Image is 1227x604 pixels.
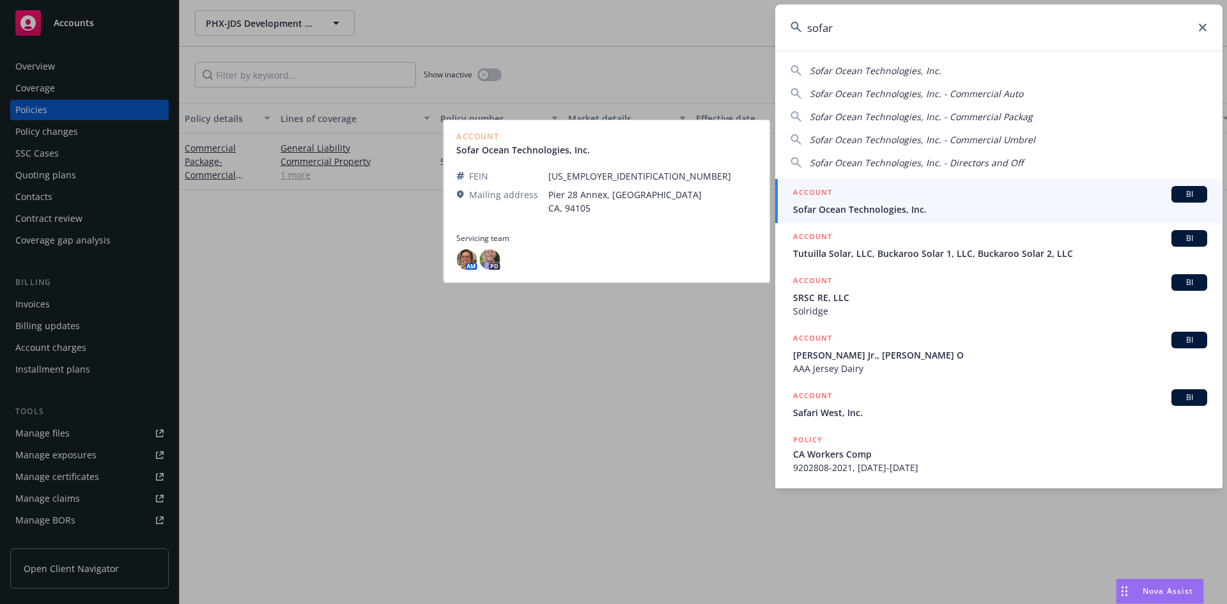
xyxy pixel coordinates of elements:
h5: ACCOUNT [793,274,832,290]
h5: ACCOUNT [793,389,832,405]
input: Search... [775,4,1223,50]
span: BI [1177,189,1202,200]
span: Tutuilla Solar, LLC, Buckaroo Solar 1, LLC, Buckaroo Solar 2, LLC [793,247,1207,260]
span: 9202808-2021, [DATE]-[DATE] [793,461,1207,474]
span: Safari West, Inc. [793,406,1207,419]
h5: POLICY [793,433,822,446]
span: BI [1177,277,1202,288]
a: ACCOUNTBISofar Ocean Technologies, Inc. [775,179,1223,223]
span: Sofar Ocean Technologies, Inc. [793,203,1207,216]
h5: ACCOUNT [793,230,832,245]
span: Sofar Ocean Technologies, Inc. - Commercial Umbrel [810,134,1035,146]
a: ACCOUNTBISRSC RE, LLCSolridge [775,267,1223,325]
h5: ACCOUNT [793,186,832,201]
a: POLICYCA Workers Comp9202808-2021, [DATE]-[DATE] [775,426,1223,481]
span: AAA Jersey Dairy [793,362,1207,375]
span: Sofar Ocean Technologies, Inc. - Commercial Packag [810,111,1033,123]
span: BI [1177,233,1202,244]
a: ACCOUNTBITutuilla Solar, LLC, Buckaroo Solar 1, LLC, Buckaroo Solar 2, LLC [775,223,1223,267]
h5: ACCOUNT [793,332,832,347]
div: Drag to move [1116,579,1132,603]
a: ACCOUNTBISafari West, Inc. [775,382,1223,426]
a: ACCOUNTBI[PERSON_NAME] Jr., [PERSON_NAME] OAAA Jersey Dairy [775,325,1223,382]
span: Solridge [793,304,1207,318]
span: Sofar Ocean Technologies, Inc. [810,65,941,77]
span: BI [1177,392,1202,403]
span: [PERSON_NAME] Jr., [PERSON_NAME] O [793,348,1207,362]
span: Sofar Ocean Technologies, Inc. - Commercial Auto [810,88,1023,100]
span: Sofar Ocean Technologies, Inc. - Directors and Off [810,157,1023,169]
span: BI [1177,334,1202,346]
span: Nova Assist [1143,585,1193,596]
span: SRSC RE, LLC [793,291,1207,304]
button: Nova Assist [1116,578,1204,604]
span: CA Workers Comp [793,447,1207,461]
